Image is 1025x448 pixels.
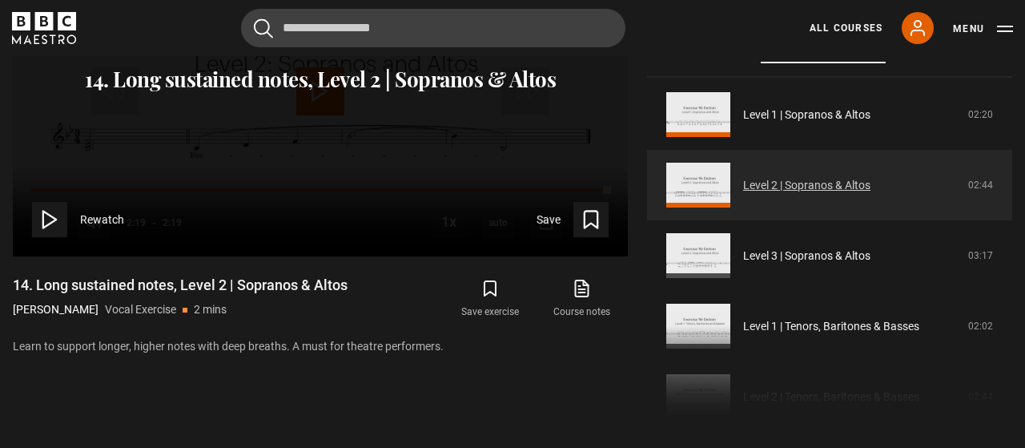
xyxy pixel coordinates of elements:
[537,276,628,322] a: Course notes
[254,18,273,38] button: Submit the search query
[953,21,1013,37] button: Toggle navigation
[743,248,870,264] a: Level 3 | Sopranos & Altos
[743,318,919,335] a: Level 1 | Tenors, Baritones & Basses
[105,301,176,318] p: Vocal Exercise
[85,67,556,92] p: 14. Long sustained notes, Level 2 | Sopranos & Altos
[810,21,882,35] a: All Courses
[743,177,870,194] a: Level 2 | Sopranos & Altos
[743,107,870,123] a: Level 1 | Sopranos & Altos
[13,301,98,318] p: [PERSON_NAME]
[80,212,124,228] span: Rewatch
[241,9,625,47] input: Search
[444,276,536,322] button: Save exercise
[537,202,609,237] button: Save
[13,276,348,295] h1: 14. Long sustained notes, Level 2 | Sopranos & Altos
[537,212,561,228] span: Save
[12,12,76,44] svg: BBC Maestro
[32,202,124,237] button: Rewatch
[13,338,628,355] p: Learn to support longer, higher notes with deep breaths. A must for theatre performers.
[194,301,227,318] p: 2 mins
